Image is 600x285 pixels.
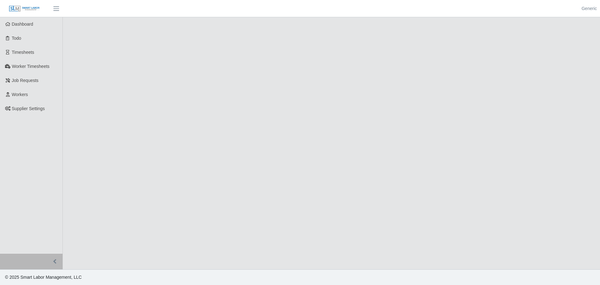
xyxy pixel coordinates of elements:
span: Todo [12,36,21,41]
img: SLM Logo [9,5,40,12]
span: Workers [12,92,28,97]
span: Job Requests [12,78,39,83]
span: © 2025 Smart Labor Management, LLC [5,275,82,280]
span: Dashboard [12,22,33,27]
a: Generic [582,5,597,12]
span: Worker Timesheets [12,64,49,69]
span: Supplier Settings [12,106,45,111]
span: Timesheets [12,50,34,55]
